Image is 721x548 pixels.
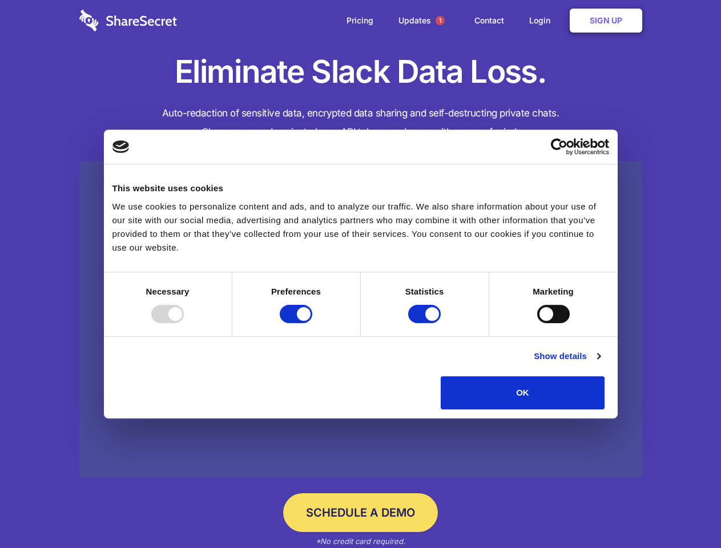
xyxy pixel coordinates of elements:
a: Usercentrics Cookiebot - opens in a new window [509,138,609,155]
em: *No credit card required. [316,537,405,546]
div: We use cookies to personalize content and ads, and to analyze our traffic. We also share informat... [112,200,609,255]
img: logo [112,140,130,153]
strong: Marketing [533,287,574,296]
strong: Necessary [146,287,190,296]
a: Contact [463,3,515,38]
a: Login [518,3,567,38]
a: Schedule a Demo [283,493,438,532]
a: Pricing [335,3,385,38]
span: 1 [436,16,445,25]
a: Show details [534,349,600,363]
a: Sign Up [570,9,642,33]
strong: Statistics [405,287,444,296]
strong: Preferences [271,287,321,296]
div: This website uses cookies [112,182,609,195]
a: Wistia video thumbnail [79,161,642,478]
img: logo-wordmark-white-trans-d4663122ce5f474addd5e946df7df03e33cb6a1c49d2221995e7729f52c070b2.svg [79,10,177,31]
h1: Eliminate Slack Data Loss. [79,51,642,92]
button: OK [441,376,605,409]
h4: Auto-redaction of sensitive data, encrypted data sharing and self-destructing private chats. Shar... [79,104,642,142]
